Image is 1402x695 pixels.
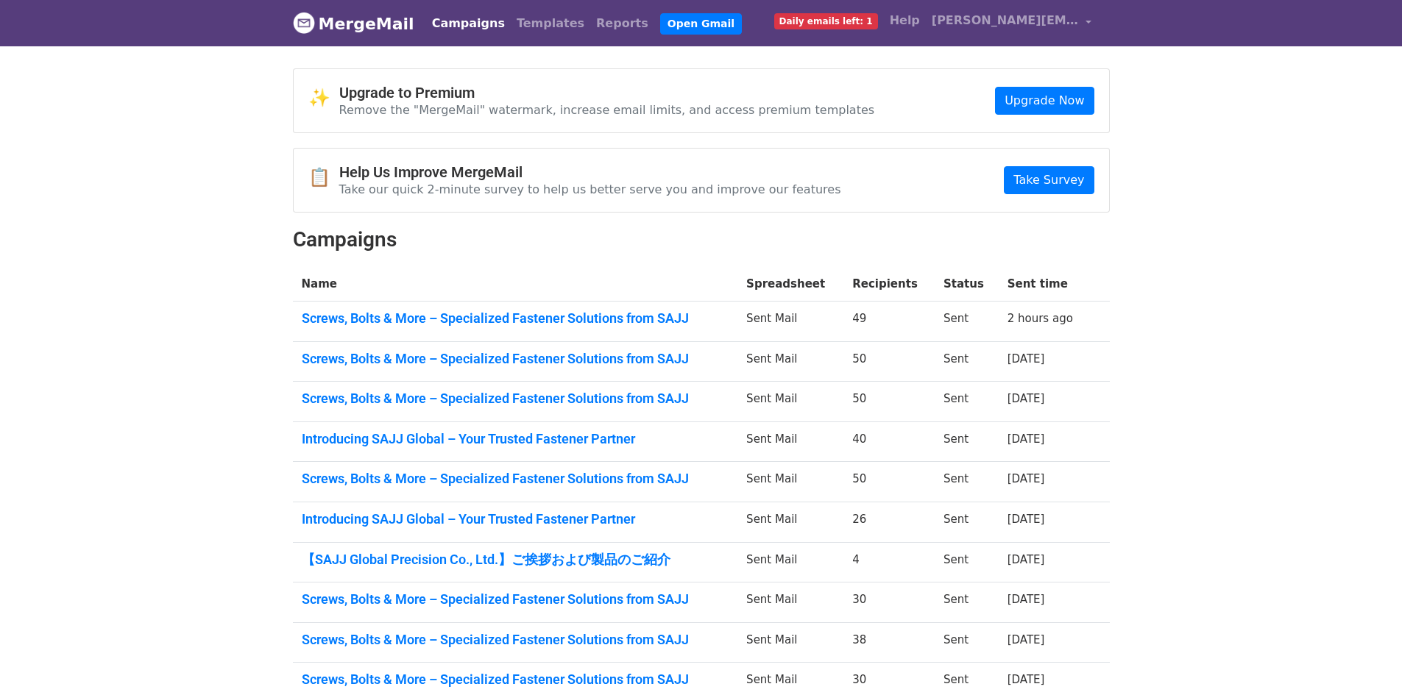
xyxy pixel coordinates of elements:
[1008,513,1045,526] a: [DATE]
[426,9,511,38] a: Campaigns
[935,622,999,663] td: Sent
[884,6,926,35] a: Help
[302,671,729,688] a: Screws, Bolts & More – Specialized Fastener Solutions from SAJJ
[302,632,729,648] a: Screws, Bolts & More – Specialized Fastener Solutions from SAJJ
[935,542,999,582] td: Sent
[1008,553,1045,566] a: [DATE]
[737,502,843,543] td: Sent Mail
[768,6,884,35] a: Daily emails left: 1
[1008,312,1073,325] a: 2 hours ago
[737,341,843,382] td: Sent Mail
[737,542,843,582] td: Sent Mail
[308,167,339,188] span: 📋
[737,462,843,502] td: Sent Mail
[293,12,315,34] img: MergeMail logo
[935,502,999,543] td: Sent
[1008,593,1045,606] a: [DATE]
[774,13,878,29] span: Daily emails left: 1
[932,12,1079,29] span: [PERSON_NAME][EMAIL_ADDRESS][DOMAIN_NAME]
[999,267,1090,302] th: Sent time
[511,9,590,38] a: Templates
[737,267,843,302] th: Spreadsheet
[843,462,935,502] td: 50
[737,421,843,462] td: Sent Mail
[1008,352,1045,366] a: [DATE]
[293,267,738,302] th: Name
[737,382,843,422] td: Sent Mail
[935,302,999,342] td: Sent
[935,382,999,422] td: Sent
[339,182,841,197] p: Take our quick 2-minute survey to help us better serve you and improve our features
[302,591,729,607] a: Screws, Bolts & More – Specialized Fastener Solutions from SAJJ
[935,582,999,623] td: Sent
[843,622,935,663] td: 38
[843,542,935,582] td: 4
[302,391,729,407] a: Screws, Bolts & More – Specialized Fastener Solutions from SAJJ
[590,9,654,38] a: Reports
[1004,166,1094,194] a: Take Survey
[935,267,999,302] th: Status
[843,582,935,623] td: 30
[1008,633,1045,646] a: [DATE]
[843,382,935,422] td: 50
[1008,472,1045,485] a: [DATE]
[1008,392,1045,405] a: [DATE]
[339,163,841,181] h4: Help Us Improve MergeMail
[1008,673,1045,686] a: [DATE]
[935,341,999,382] td: Sent
[302,310,729,327] a: Screws, Bolts & More – Specialized Fastener Solutions from SAJJ
[339,102,875,118] p: Remove the "MergeMail" watermark, increase email limits, and access premium templates
[308,88,339,109] span: ✨
[935,421,999,462] td: Sent
[926,6,1098,40] a: [PERSON_NAME][EMAIL_ADDRESS][DOMAIN_NAME]
[293,227,1110,252] h2: Campaigns
[843,502,935,543] td: 26
[935,462,999,502] td: Sent
[843,267,935,302] th: Recipients
[660,13,742,35] a: Open Gmail
[843,421,935,462] td: 40
[843,302,935,342] td: 49
[302,511,729,527] a: Introducing SAJJ Global – Your Trusted Fastener Partner
[737,622,843,663] td: Sent Mail
[339,84,875,101] h4: Upgrade to Premium
[737,582,843,623] td: Sent Mail
[302,431,729,447] a: Introducing SAJJ Global – Your Trusted Fastener Partner
[293,8,414,39] a: MergeMail
[1008,432,1045,446] a: [DATE]
[302,471,729,487] a: Screws, Bolts & More – Specialized Fastener Solutions from SAJJ
[302,351,729,367] a: Screws, Bolts & More – Specialized Fastener Solutions from SAJJ
[737,302,843,342] td: Sent Mail
[995,87,1094,115] a: Upgrade Now
[302,552,729,568] a: 【SAJJ Global Precision Co., Ltd.】ご挨拶および製品のご紹介
[843,341,935,382] td: 50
